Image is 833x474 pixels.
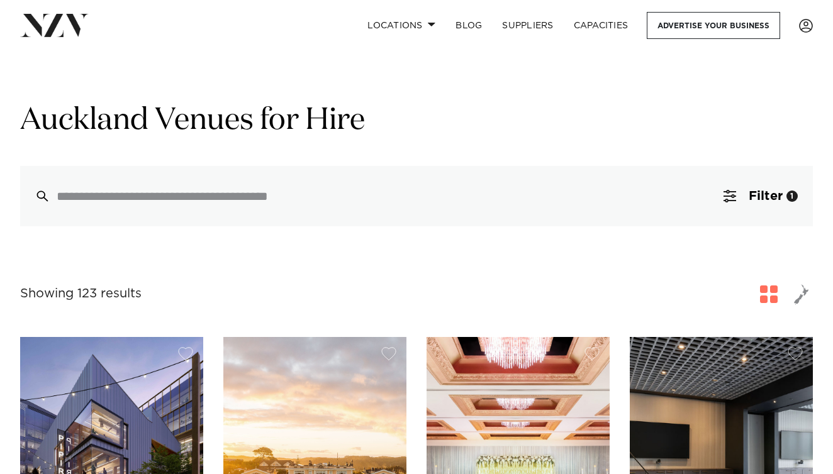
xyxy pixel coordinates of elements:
[708,166,813,226] button: Filter1
[20,14,89,36] img: nzv-logo.png
[564,12,639,39] a: Capacities
[445,12,492,39] a: BLOG
[749,190,783,202] span: Filter
[492,12,563,39] a: SUPPLIERS
[20,284,142,304] div: Showing 123 results
[647,12,780,39] a: Advertise your business
[20,101,813,141] h1: Auckland Venues for Hire
[357,12,445,39] a: Locations
[786,190,798,202] div: 1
